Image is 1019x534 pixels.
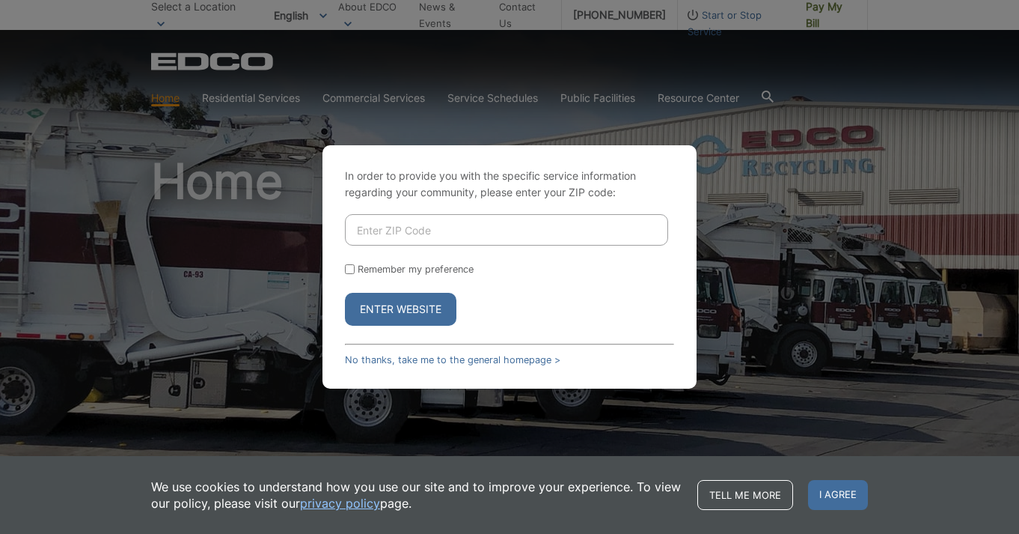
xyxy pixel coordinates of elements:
[358,264,474,275] label: Remember my preference
[345,168,674,201] p: In order to provide you with the specific service information regarding your community, please en...
[697,480,793,510] a: Tell me more
[345,214,668,246] input: Enter ZIP Code
[300,495,380,512] a: privacy policy
[151,479,682,512] p: We use cookies to understand how you use our site and to improve your experience. To view our pol...
[808,480,868,510] span: I agree
[345,293,456,326] button: Enter Website
[345,354,560,365] a: No thanks, take me to the general homepage >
